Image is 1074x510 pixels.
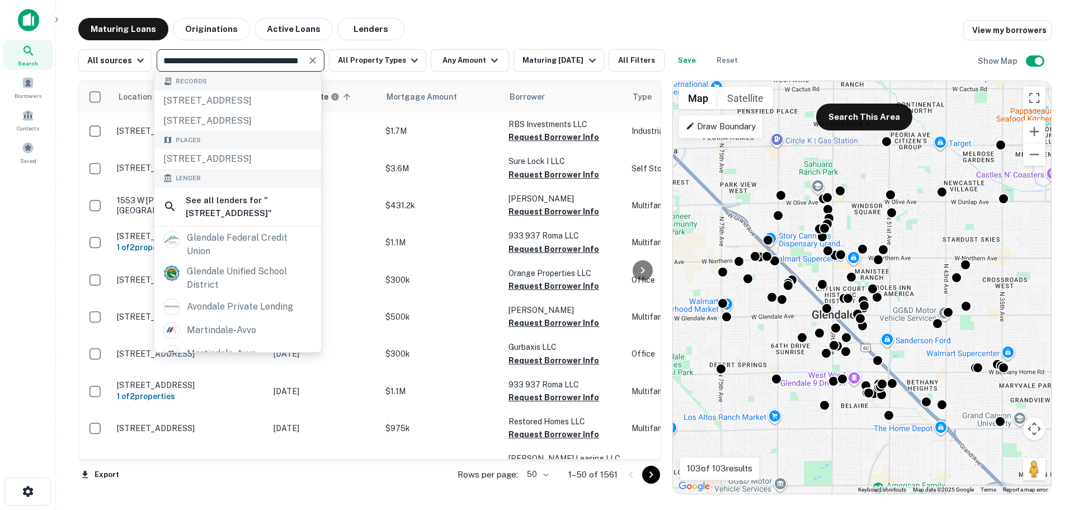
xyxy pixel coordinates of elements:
[514,49,604,72] button: Maturing [DATE]
[632,385,687,397] p: Multifamily
[164,322,180,338] img: picture
[117,275,262,285] p: [STREET_ADDRESS]
[305,53,321,68] button: Clear
[117,126,262,136] p: [STREET_ADDRESS][PERSON_NAME]
[1023,120,1045,143] button: Zoom in
[154,91,321,111] div: [STREET_ADDRESS]
[274,348,374,360] p: [DATE]
[117,390,262,403] h6: 1 of 2 properties
[508,118,620,130] p: RBS Investments LLC
[632,125,687,137] p: Industrial
[508,304,620,316] p: [PERSON_NAME]
[632,311,687,323] p: Multifamily
[522,54,599,67] div: Maturing [DATE]
[385,385,497,397] p: $1.1M
[164,346,180,362] img: picture
[154,111,321,131] div: [STREET_ADDRESS]
[186,194,312,220] h6: See all lenders for " [STREET_ADDRESS] "
[3,40,53,70] div: Search
[3,137,53,167] a: Saved
[632,422,687,434] p: Multifamily
[508,415,620,428] p: Restored Homes LLC
[568,468,618,481] p: 1–50 of 1561
[385,274,497,286] p: $300k
[609,49,665,72] button: All Filters
[164,232,180,247] img: picture
[337,18,404,40] button: Lenders
[78,49,152,72] button: All sources
[387,90,472,104] span: Mortgage Amount
[268,81,380,113] th: Maturity dates displayed may be estimated. Please contact the lender for the most accurate maturi...
[3,105,53,135] a: Contacts
[187,322,256,339] div: martindale-avvo
[385,311,497,323] p: $500k
[642,466,660,484] button: Go to next page
[508,428,599,441] button: Request Borrower Info
[187,265,312,292] div: glendale unified school district
[963,20,1052,40] a: View my borrowers
[274,274,374,286] p: [DATE]
[632,236,687,249] p: Multifamily
[858,486,906,494] button: Keyboard shortcuts
[508,391,599,404] button: Request Borrower Info
[274,236,374,249] p: [DATE]
[458,468,518,481] p: Rows per page:
[176,174,201,183] span: Lender
[709,49,745,72] button: Reset
[154,228,321,261] a: glendale federal credit union
[508,378,620,391] p: 933 937 Roma LLC
[1003,486,1048,493] a: Report a map error
[632,348,687,360] p: Office
[522,466,550,483] div: 50
[981,486,996,493] a: Terms (opens in new tab)
[111,81,268,113] th: Location
[117,380,262,390] p: [STREET_ADDRESS]
[117,195,262,216] p: 1553 W [PERSON_NAME][GEOGRAPHIC_DATA]
[676,479,713,494] img: Google
[117,312,262,322] p: [STREET_ADDRESS]
[673,81,1051,494] div: 0 0
[154,342,321,366] a: martindale-avvo
[154,261,321,295] a: glendale unified school district
[816,104,912,130] button: Search This Area
[117,163,262,173] p: [STREET_ADDRESS][PERSON_NAME]
[87,54,147,67] div: All sources
[508,193,620,205] p: [PERSON_NAME]
[164,299,180,315] img: picture
[431,49,509,72] button: Any Amount
[274,385,374,397] p: [DATE]
[164,265,180,281] img: picture
[1023,418,1045,440] button: Map camera controls
[385,422,497,434] p: $975k
[154,295,321,319] a: avondale private lending
[117,231,262,241] p: [STREET_ADDRESS]
[718,87,773,109] button: Show satellite imagery
[385,199,497,212] p: $431.2k
[626,81,693,113] th: Type
[117,423,262,433] p: [STREET_ADDRESS]
[508,168,599,181] button: Request Borrower Info
[1023,143,1045,166] button: Zoom out
[187,345,256,362] div: martindale-avvo
[632,274,687,286] p: Office
[508,341,620,353] p: Gurbaxis LLC
[17,124,39,133] span: Contacts
[118,90,167,104] span: Location
[1018,420,1074,474] iframe: Chat Widget
[385,348,497,360] p: $300k
[274,162,374,175] p: [DATE]
[503,81,626,113] th: Borrower
[154,319,321,342] a: martindale-avvo
[176,77,207,86] span: Records
[18,9,39,31] img: capitalize-icon.png
[669,49,705,72] button: Save your search to get updates of matches that match your search criteria.
[508,242,599,256] button: Request Borrower Info
[255,18,333,40] button: Active Loans
[679,87,718,109] button: Show street map
[385,125,497,137] p: $1.7M
[508,267,620,279] p: Orange Properties LLC
[274,125,374,137] p: [DATE]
